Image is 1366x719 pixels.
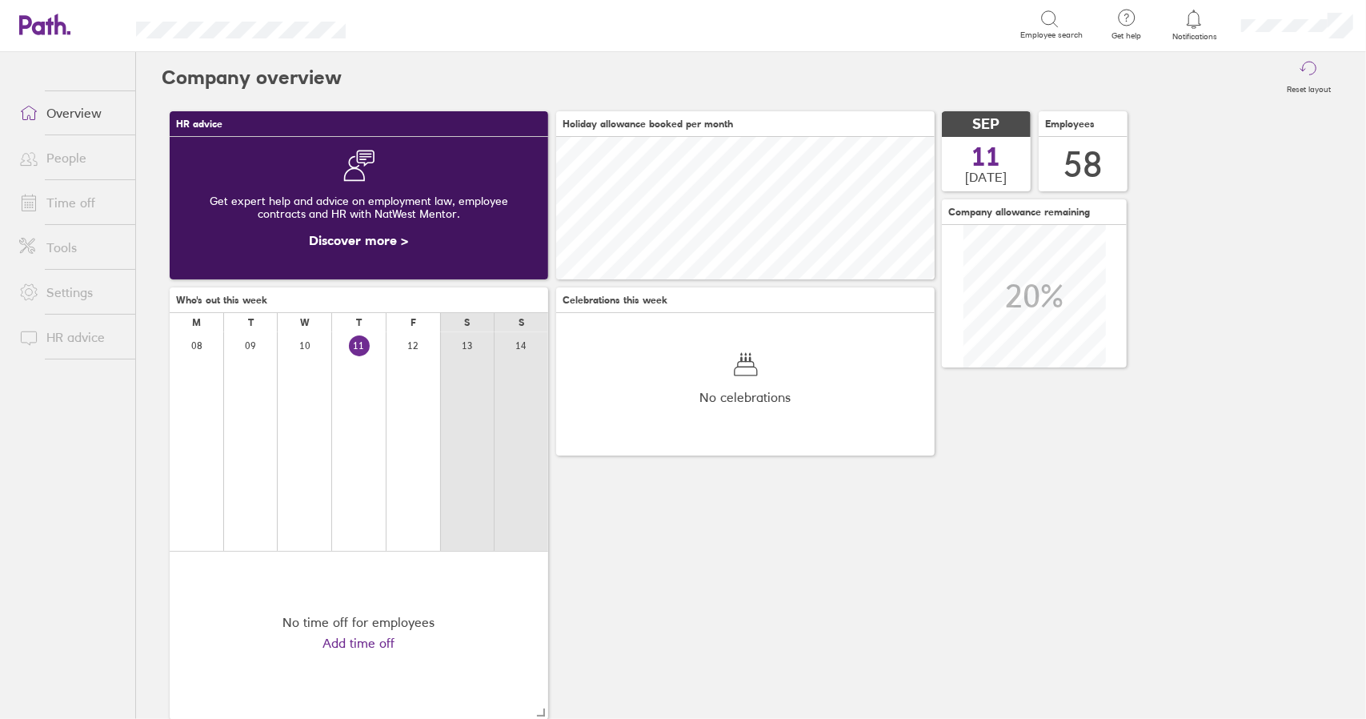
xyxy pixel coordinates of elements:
div: Get expert help and advice on employment law, employee contracts and HR with NatWest Mentor. [182,182,535,233]
div: F [411,317,416,328]
a: Overview [6,97,135,129]
span: Celebrations this week [563,295,667,306]
div: W [300,317,310,328]
h2: Company overview [162,52,342,103]
div: No time off for employees [283,615,435,629]
span: HR advice [176,118,222,130]
a: Time off [6,187,135,219]
span: Employee search [1020,30,1083,40]
span: Company allowance remaining [948,207,1090,218]
a: Notifications [1168,8,1220,42]
span: Notifications [1168,32,1220,42]
div: T [356,317,362,328]
span: Get help [1100,31,1152,41]
a: People [6,142,135,174]
div: M [192,317,201,328]
span: [DATE] [966,170,1007,184]
span: 11 [972,144,1001,170]
span: Holiday allowance booked per month [563,118,733,130]
span: Who's out this week [176,295,267,306]
span: Employees [1045,118,1095,130]
div: Search [389,17,430,31]
div: 58 [1064,144,1103,185]
a: Settings [6,276,135,308]
span: SEP [973,116,1000,133]
div: T [248,317,254,328]
button: Reset layout [1277,52,1340,103]
a: HR advice [6,321,135,353]
span: No celebrations [700,390,791,404]
div: S [464,317,470,328]
label: Reset layout [1277,80,1340,94]
div: S [519,317,524,328]
a: Discover more > [310,232,409,248]
a: Add time off [323,636,395,650]
a: Tools [6,231,135,263]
